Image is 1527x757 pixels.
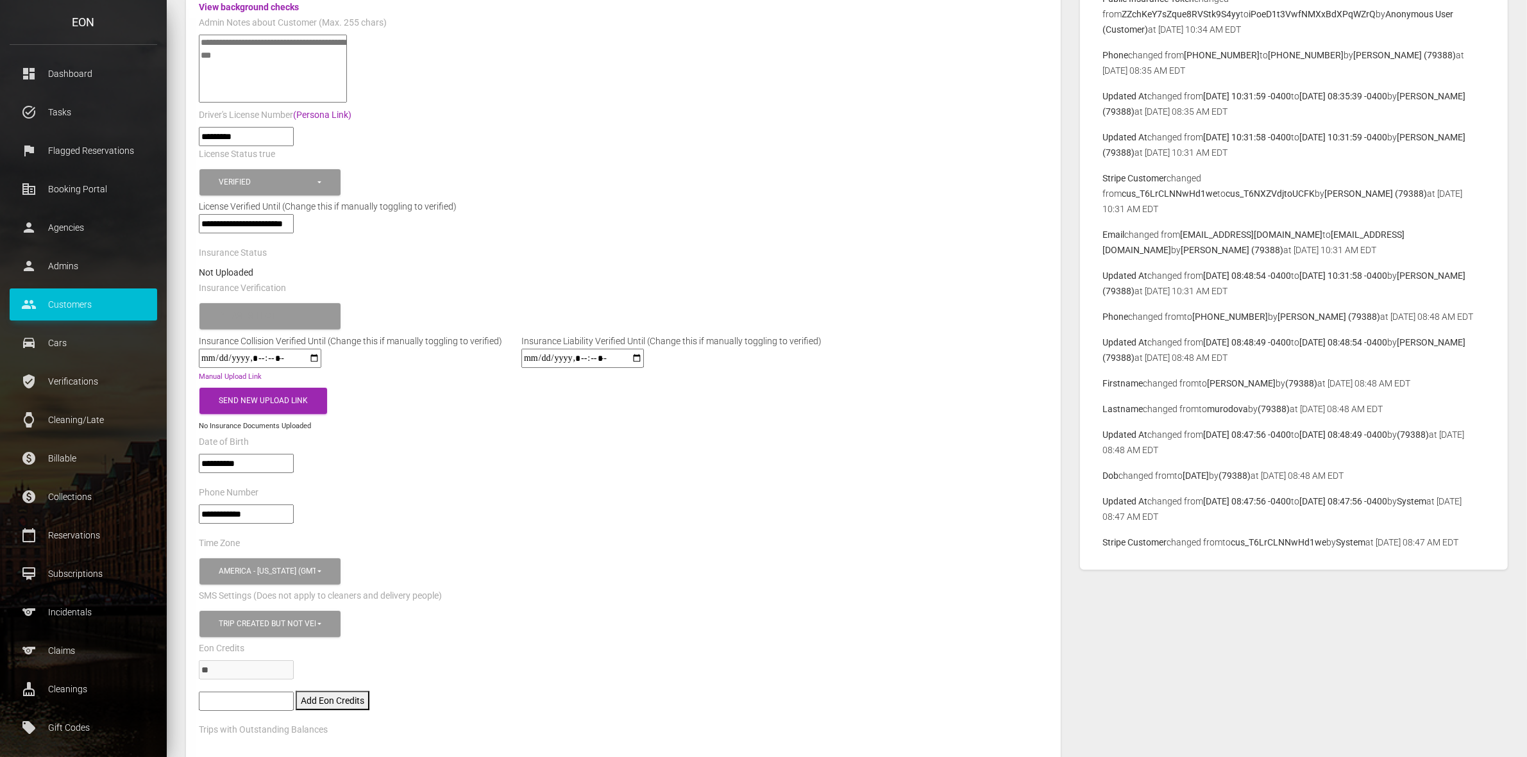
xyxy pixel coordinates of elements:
[19,449,148,468] p: Billable
[199,282,286,295] label: Insurance Verification
[1102,404,1143,414] b: Lastname
[19,256,148,276] p: Admins
[512,333,831,349] div: Insurance Liability Verified Until (Change this if manually toggling to verified)
[1226,188,1315,199] b: cus_T6NXZVdjtoUCFK
[10,365,157,397] a: verified_user Verifications
[10,58,157,90] a: dashboard Dashboard
[199,422,311,430] small: No Insurance Documents Uploaded
[199,724,328,736] label: Trips with Outstanding Balances
[1102,378,1143,388] b: Firstname
[293,110,351,120] a: (Persona Link)
[10,711,157,744] a: local_offer Gift Codes
[1203,270,1291,281] b: [DATE] 08:48:54 -0400
[1299,496,1387,506] b: [DATE] 08:47:56 -0400
[1203,337,1291,347] b: [DATE] 08:48:49 -0400
[189,199,1058,214] div: License Verified Until (Change this if manually toggling to verified)
[219,566,316,577] div: America - [US_STATE] (GMT -05:00)
[1397,429,1429,440] b: (79388)
[199,388,327,414] button: Send New Upload Link
[1102,494,1485,524] p: changed from to by at [DATE] 08:47 AM EDT
[1181,245,1283,255] b: [PERSON_NAME] (79388)
[199,169,341,195] button: Verified
[199,590,442,603] label: SMS Settings (Does not apply to cleaners and delivery people)
[10,442,157,474] a: paid Billable
[1102,401,1485,417] p: changed from to by at [DATE] 08:48 AM EDT
[199,2,299,12] a: View background checks
[1102,468,1485,483] p: changed from to by at [DATE] 08:48 AM EDT
[199,17,387,29] label: Admin Notes about Customer (Max. 255 chars)
[219,311,316,322] div: Please select
[10,519,157,551] a: calendar_today Reservations
[189,333,512,349] div: Insurance Collision Verified Until (Change this if manually toggling to verified)
[1397,496,1426,506] b: System
[19,564,148,583] p: Subscriptions
[1102,376,1485,391] p: changed from to by at [DATE] 08:48 AM EDT
[1203,91,1291,101] b: [DATE] 10:31:59 -0400
[199,436,249,449] label: Date of Birth
[219,177,316,188] div: Verified
[199,247,267,260] label: Insurance Status
[1299,132,1387,142] b: [DATE] 10:31:59 -0400
[19,718,148,737] p: Gift Codes
[19,333,148,353] p: Cars
[1102,337,1147,347] b: Updated At
[19,526,148,545] p: Reservations
[19,218,148,237] p: Agencies
[1102,132,1147,142] b: Updated At
[1192,312,1268,322] b: [PHONE_NUMBER]
[199,487,258,499] label: Phone Number
[199,148,275,161] label: License Status true
[199,642,244,655] label: Eon Credits
[199,303,341,329] button: Please select
[10,288,157,320] a: people Customers
[1299,429,1387,440] b: [DATE] 08:48:49 -0400
[1268,50,1344,60] b: [PHONE_NUMBER]
[199,267,253,278] strong: Not Uploaded
[1102,173,1167,183] b: Stripe Customer
[1278,312,1380,322] b: [PERSON_NAME] (79388)
[10,327,157,359] a: drive_eta Cars
[1207,378,1276,388] b: [PERSON_NAME]
[19,295,148,314] p: Customers
[1353,50,1456,60] b: [PERSON_NAME] (79388)
[199,109,351,122] label: Driver's License Number
[19,64,148,83] p: Dashboard
[199,611,341,637] button: Trip created but not verified, Customer is verified and trip is set to go
[19,372,148,391] p: Verifications
[1102,470,1118,481] b: Dob
[1324,188,1427,199] b: [PERSON_NAME] (79388)
[10,135,157,167] a: flag Flagged Reservations
[10,250,157,282] a: person Admins
[1102,91,1147,101] b: Updated At
[1102,227,1485,258] p: changed from to by at [DATE] 10:31 AM EDT
[10,596,157,628] a: sports Incidentals
[1122,9,1240,19] b: ZZchKeY7sZque8RVStk9S4yy
[1299,337,1387,347] b: [DATE] 08:48:54 -0400
[1249,9,1376,19] b: iPoeD1t3VwfNMXxBdXPqWZrQ
[19,179,148,199] p: Booking Portal
[1102,427,1485,458] p: changed from to by at [DATE] 08:48 AM EDT
[1180,229,1322,240] b: [EMAIL_ADDRESS][DOMAIN_NAME]
[1285,378,1317,388] b: (79388)
[19,679,148,699] p: Cleanings
[1203,429,1291,440] b: [DATE] 08:47:56 -0400
[1122,188,1217,199] b: cus_T6LrCLNNwHd1we
[19,141,148,160] p: Flagged Reservations
[1102,429,1147,440] b: Updated At
[19,641,148,660] p: Claims
[10,173,157,205] a: corporate_fare Booking Portal
[1102,309,1485,324] p: changed from to by at [DATE] 08:48 AM EDT
[1102,171,1485,217] p: changed from to by at [DATE] 10:31 AM EDT
[10,212,157,244] a: person Agencies
[10,558,157,590] a: card_membership Subscriptions
[199,372,262,381] a: Manual Upload Link
[1219,470,1251,481] b: (79388)
[10,635,157,667] a: sports Claims
[19,487,148,506] p: Collections
[296,691,369,710] button: Add Eon Credits
[1203,132,1291,142] b: [DATE] 10:31:58 -0400
[10,481,157,513] a: paid Collections
[1184,50,1260,60] b: [PHONE_NUMBER]
[1231,537,1326,547] b: cus_T6LrCLNNwHd1we
[1102,47,1485,78] p: changed from to by at [DATE] 08:35 AM EDT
